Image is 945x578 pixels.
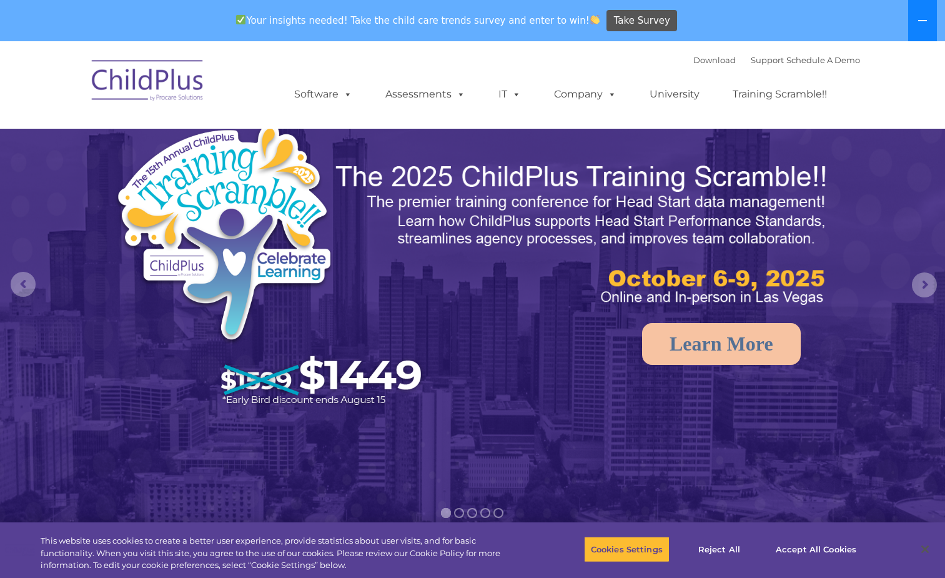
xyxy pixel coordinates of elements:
[751,55,784,65] a: Support
[41,535,520,572] div: This website uses cookies to create a better user experience, provide statistics about user visit...
[174,82,212,92] span: Last name
[174,134,227,143] span: Phone number
[680,536,758,562] button: Reject All
[584,536,670,562] button: Cookies Settings
[769,536,863,562] button: Accept All Cookies
[231,8,605,32] span: Your insights needed! Take the child care trends survey and enter to win!
[236,15,245,24] img: ✅
[373,82,478,107] a: Assessments
[911,536,939,563] button: Close
[590,15,600,24] img: 👏
[606,10,677,32] a: Take Survey
[542,82,629,107] a: Company
[282,82,365,107] a: Software
[86,51,210,114] img: ChildPlus by Procare Solutions
[720,82,839,107] a: Training Scramble!!
[693,55,736,65] a: Download
[614,10,670,32] span: Take Survey
[786,55,860,65] a: Schedule A Demo
[693,55,860,65] font: |
[637,82,712,107] a: University
[642,323,801,365] a: Learn More
[486,82,533,107] a: IT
